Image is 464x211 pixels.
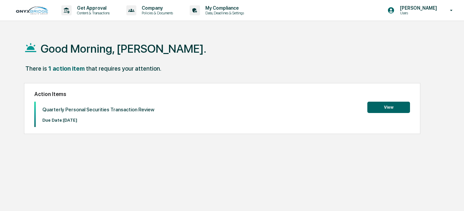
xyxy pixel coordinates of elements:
p: Policies & Documents [136,11,176,15]
p: My Compliance [200,5,247,11]
h1: Good Morning, [PERSON_NAME]. [41,42,206,55]
a: View [367,104,410,110]
img: logo [16,6,48,14]
p: Company [136,5,176,11]
p: Quarterly Personal Securities Transaction Review [42,107,154,113]
div: 1 action item [48,65,85,72]
p: [PERSON_NAME] [395,5,440,11]
p: Data, Deadlines & Settings [200,11,247,15]
div: that requires your attention. [86,65,161,72]
p: Users [395,11,440,15]
p: Due Date: [DATE] [42,118,154,123]
p: Get Approval [72,5,113,11]
div: There is [25,65,47,72]
p: Content & Transactions [72,11,113,15]
button: View [367,102,410,113]
h2: Action Items [34,91,410,97]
